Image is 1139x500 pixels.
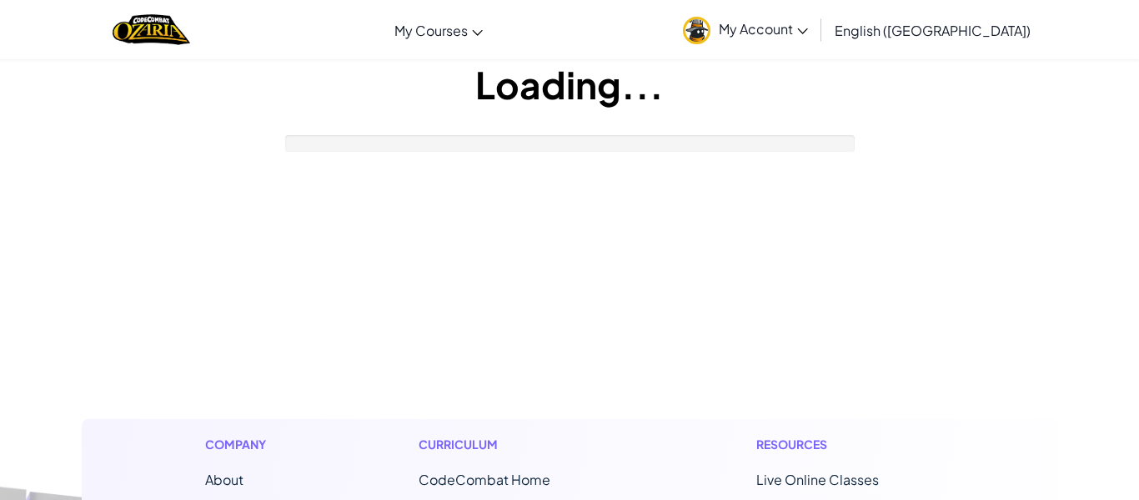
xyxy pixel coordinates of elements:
a: About [205,471,243,488]
span: English ([GEOGRAPHIC_DATA]) [835,22,1031,39]
a: My Account [675,3,816,56]
h1: Company [205,436,283,453]
img: Home [113,13,190,47]
h1: Curriculum [419,436,620,453]
span: My Account [719,20,808,38]
a: Ozaria by CodeCombat logo [113,13,190,47]
a: English ([GEOGRAPHIC_DATA]) [826,8,1039,53]
a: My Courses [386,8,491,53]
span: My Courses [394,22,468,39]
h1: Resources [756,436,934,453]
img: avatar [683,17,710,44]
a: Live Online Classes [756,471,879,488]
span: CodeCombat Home [419,471,550,488]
